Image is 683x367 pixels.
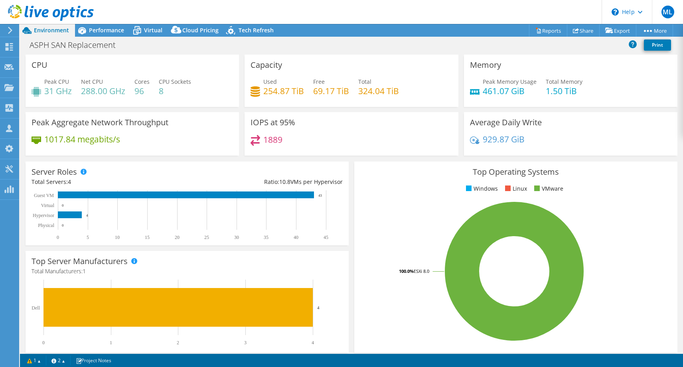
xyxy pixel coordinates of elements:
[464,184,498,193] li: Windows
[312,340,314,345] text: 4
[263,87,304,95] h4: 254.87 TiB
[44,78,69,85] span: Peak CPU
[32,267,343,276] h4: Total Manufacturers:
[32,61,47,69] h3: CPU
[251,61,282,69] h3: Capacity
[62,203,64,207] text: 0
[483,87,537,95] h4: 461.07 GiB
[144,26,162,34] span: Virtual
[33,213,54,218] text: Hypervisor
[177,340,179,345] text: 2
[567,24,600,37] a: Share
[546,87,582,95] h4: 1.50 TiB
[175,235,180,240] text: 20
[83,267,86,275] span: 1
[26,41,128,49] h1: ASPH SAN Replacement
[636,24,673,37] a: More
[87,235,89,240] text: 5
[399,268,414,274] tspan: 100.0%
[470,118,542,127] h3: Average Daily Write
[187,178,343,186] div: Ratio: VMs per Hypervisor
[46,355,71,365] a: 2
[234,235,239,240] text: 30
[145,235,150,240] text: 15
[62,223,64,227] text: 0
[324,235,328,240] text: 45
[32,118,168,127] h3: Peak Aggregate Network Throughput
[115,235,120,240] text: 10
[38,223,54,228] text: Physical
[318,193,322,197] text: 43
[68,178,71,185] span: 4
[244,340,247,345] text: 3
[159,78,191,85] span: CPU Sockets
[32,168,77,176] h3: Server Roles
[32,257,128,266] h3: Top Server Manufacturers
[22,355,46,365] a: 1
[81,87,125,95] h4: 288.00 GHz
[204,235,209,240] text: 25
[182,26,219,34] span: Cloud Pricing
[32,305,40,311] text: Dell
[89,26,124,34] span: Performance
[41,203,55,208] text: Virtual
[110,340,112,345] text: 1
[44,87,72,95] h4: 31 GHz
[317,305,320,310] text: 4
[159,87,191,95] h4: 8
[86,213,88,217] text: 4
[42,340,45,345] text: 0
[263,78,277,85] span: Used
[34,26,69,34] span: Environment
[546,78,582,85] span: Total Memory
[294,235,298,240] text: 40
[32,178,187,186] div: Total Servers:
[239,26,274,34] span: Tech Refresh
[470,61,501,69] h3: Memory
[661,6,674,18] span: ML
[44,135,120,144] h4: 1017.84 megabits/s
[358,78,371,85] span: Total
[251,118,295,127] h3: IOPS at 95%
[81,78,103,85] span: Net CPU
[70,355,117,365] a: Project Notes
[134,87,150,95] h4: 96
[414,268,429,274] tspan: ESXi 8.0
[34,193,54,198] text: Guest VM
[279,178,290,185] span: 10.8
[612,8,619,16] svg: \n
[263,135,282,144] h4: 1889
[264,235,268,240] text: 35
[360,168,671,176] h3: Top Operating Systems
[503,184,527,193] li: Linux
[599,24,636,37] a: Export
[529,24,567,37] a: Reports
[313,87,349,95] h4: 69.17 TiB
[57,235,59,240] text: 0
[313,78,325,85] span: Free
[358,87,399,95] h4: 324.04 TiB
[532,184,563,193] li: VMware
[483,78,537,85] span: Peak Memory Usage
[644,39,671,51] a: Print
[134,78,150,85] span: Cores
[483,135,525,144] h4: 929.87 GiB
